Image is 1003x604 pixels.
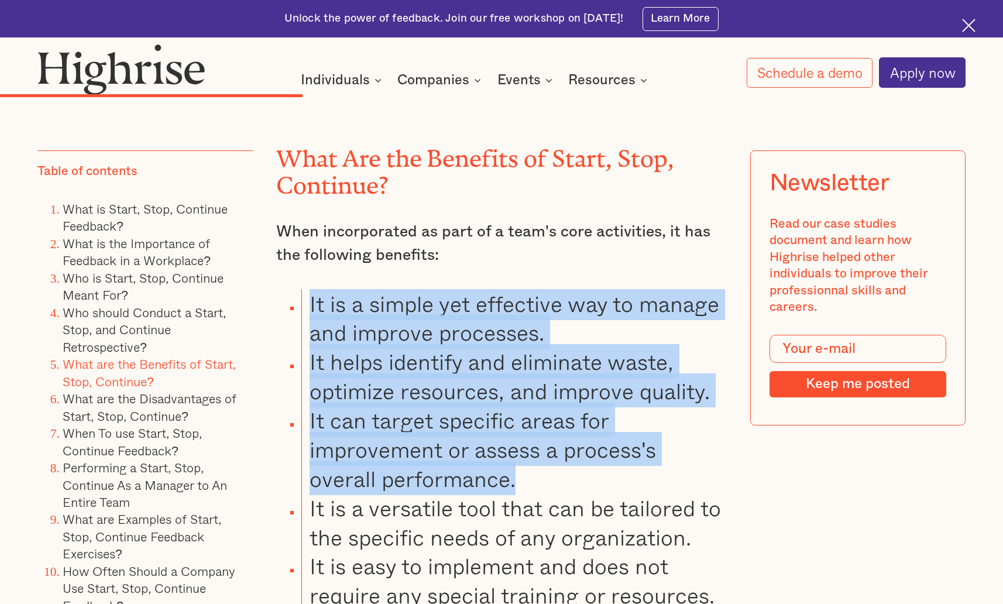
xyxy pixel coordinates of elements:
div: Resources [568,73,636,87]
a: What are the Benefits of Start, Stop, Continue? [63,354,236,390]
a: What are Examples of Start, Stop, Continue Feedback Exercises? [63,510,221,564]
div: Events [497,73,541,87]
div: Resources [568,73,651,87]
a: Apply now [879,57,966,88]
input: Keep me posted [770,371,946,397]
div: Unlock the power of feedback. Join our free workshop on [DATE]! [284,11,624,26]
div: Table of contents [37,164,138,180]
div: Read our case studies document and learn how Highrise helped other individuals to improve their p... [770,216,946,316]
li: It helps identify and eliminate waste, optimize resources, and improve quality. [301,347,727,406]
a: Performing a Start, Stop, Continue As a Manager to An Entire Team [63,458,227,512]
h2: What Are the Benefits of Start, Stop, Continue? [276,140,727,193]
a: What are the Disadvantages of Start, Stop, Continue? [63,389,236,425]
li: It can target specific areas for improvement or assess a process's overall performance. [301,406,727,493]
a: When To use Start, Stop, Continue Feedback? [63,423,202,459]
a: What is Start, Stop, Continue Feedback? [63,199,228,235]
a: Who should Conduct a Start, Stop, and Continue Retrospective? [63,303,226,356]
p: When incorporated as part of a team's core activities, it has the following benefits: [276,220,727,267]
img: Highrise logo [37,44,205,95]
li: It is a versatile tool that can be tailored to the specific needs of any organization. [301,493,727,552]
a: Learn More [643,7,719,31]
form: Modal Form [770,335,946,397]
div: Companies [397,73,469,87]
li: It is a simple yet effective way to manage and improve processes. [301,289,727,348]
div: Individuals [301,73,370,87]
div: Events [497,73,556,87]
div: Newsletter [770,170,889,197]
img: Cross icon [962,19,975,32]
div: Companies [397,73,485,87]
a: Schedule a demo [747,58,873,88]
a: What is the Importance of Feedback in a Workplace? [63,234,211,270]
a: Who is Start, Stop, Continue Meant For? [63,268,224,304]
input: Your e-mail [770,335,946,363]
div: Individuals [301,73,385,87]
